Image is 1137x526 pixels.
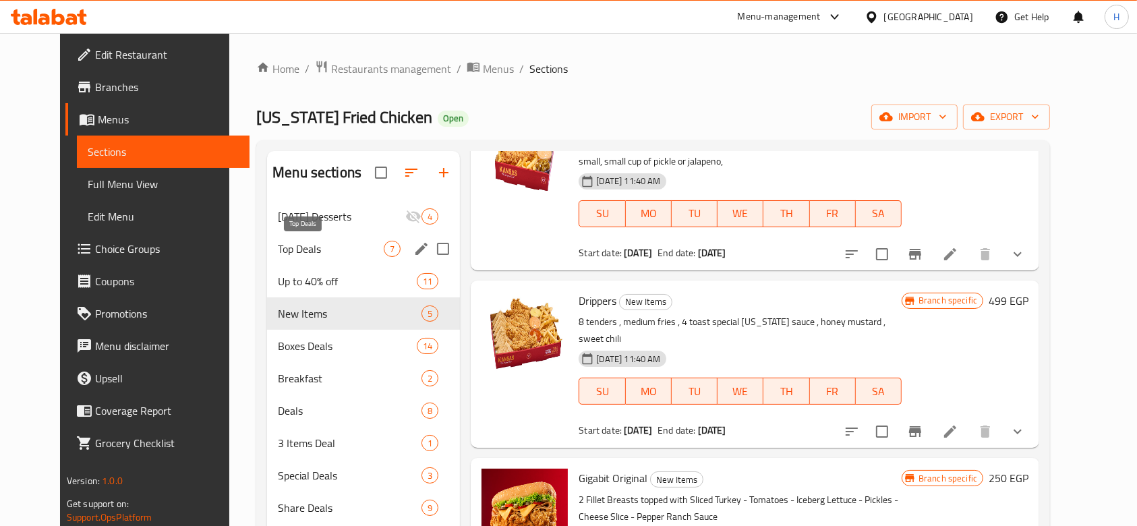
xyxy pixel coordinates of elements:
[769,382,804,401] span: TH
[626,378,672,405] button: MO
[658,244,695,262] span: End date:
[422,469,438,482] span: 3
[422,210,438,223] span: 4
[278,305,421,322] div: New Items
[422,405,438,417] span: 8
[278,241,384,257] span: Top Deals
[836,415,868,448] button: sort-choices
[278,370,421,386] span: Breakfast
[95,305,239,322] span: Promotions
[619,294,672,310] div: New Items
[698,244,726,262] b: [DATE]
[591,353,666,366] span: [DATE] 11:40 AM
[763,378,809,405] button: TH
[88,208,239,225] span: Edit Menu
[267,265,460,297] div: Up to 40% off11
[278,208,405,225] div: Ramadan Desserts
[67,495,129,513] span: Get support on:
[417,340,438,353] span: 14
[422,437,438,450] span: 1
[405,208,421,225] svg: Inactive section
[77,136,250,168] a: Sections
[278,273,417,289] div: Up to 40% off
[95,273,239,289] span: Coupons
[482,113,568,200] img: Drip Box
[974,109,1039,125] span: export
[384,243,400,256] span: 7
[861,382,896,401] span: SA
[579,200,625,227] button: SU
[963,105,1050,129] button: export
[256,61,299,77] a: Home
[1001,238,1034,270] button: show more
[856,200,902,227] button: SA
[913,294,983,307] span: Branch specific
[942,423,958,440] a: Edit menu item
[88,144,239,160] span: Sections
[579,378,625,405] button: SU
[256,60,1050,78] nav: breadcrumb
[278,338,417,354] span: Boxes Deals
[65,427,250,459] a: Grocery Checklist
[421,370,438,386] div: items
[278,500,421,516] span: Share Deals
[884,9,973,24] div: [GEOGRAPHIC_DATA]
[1113,9,1119,24] span: H
[65,362,250,394] a: Upsell
[278,403,421,419] span: Deals
[591,175,666,187] span: [DATE] 11:40 AM
[1001,415,1034,448] button: show more
[467,60,514,78] a: Menus
[278,208,405,225] span: [DATE] Desserts
[95,47,239,63] span: Edit Restaurant
[579,244,622,262] span: Start date:
[438,113,469,124] span: Open
[861,204,896,223] span: SA
[421,435,438,451] div: items
[1010,423,1026,440] svg: Show Choices
[482,291,568,378] img: Drippers
[899,238,931,270] button: Branch-specific-item
[815,204,850,223] span: FR
[65,103,250,136] a: Menus
[331,61,451,77] span: Restaurants management
[267,362,460,394] div: Breakfast2
[483,61,514,77] span: Menus
[278,467,421,484] span: Special Deals
[95,403,239,419] span: Coverage Report
[624,421,652,439] b: [DATE]
[77,200,250,233] a: Edit Menu
[422,502,438,515] span: 9
[763,200,809,227] button: TH
[422,308,438,320] span: 5
[529,61,568,77] span: Sections
[315,60,451,78] a: Restaurants management
[272,163,361,183] h2: Menu sections
[417,275,438,288] span: 11
[411,239,432,259] button: edit
[267,330,460,362] div: Boxes Deals14
[815,382,850,401] span: FR
[769,204,804,223] span: TH
[267,492,460,524] div: Share Deals9
[899,415,931,448] button: Branch-specific-item
[579,136,902,170] p: 3 tenders pieces, m fries, 1 toast bread, special [US_STATE] sauce cup , coleslaw small, small cu...
[913,472,983,485] span: Branch specific
[267,297,460,330] div: New Items5
[718,378,763,405] button: WE
[95,79,239,95] span: Branches
[95,370,239,386] span: Upsell
[267,427,460,459] div: 3 Items Deal1
[395,156,428,189] span: Sort sections
[256,102,432,132] span: [US_STATE] Fried Chicken
[989,469,1028,488] h6: 250 EGP
[579,421,622,439] span: Start date:
[718,200,763,227] button: WE
[810,200,856,227] button: FR
[422,372,438,385] span: 2
[579,468,647,488] span: Gigabit Original
[267,459,460,492] div: Special Deals3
